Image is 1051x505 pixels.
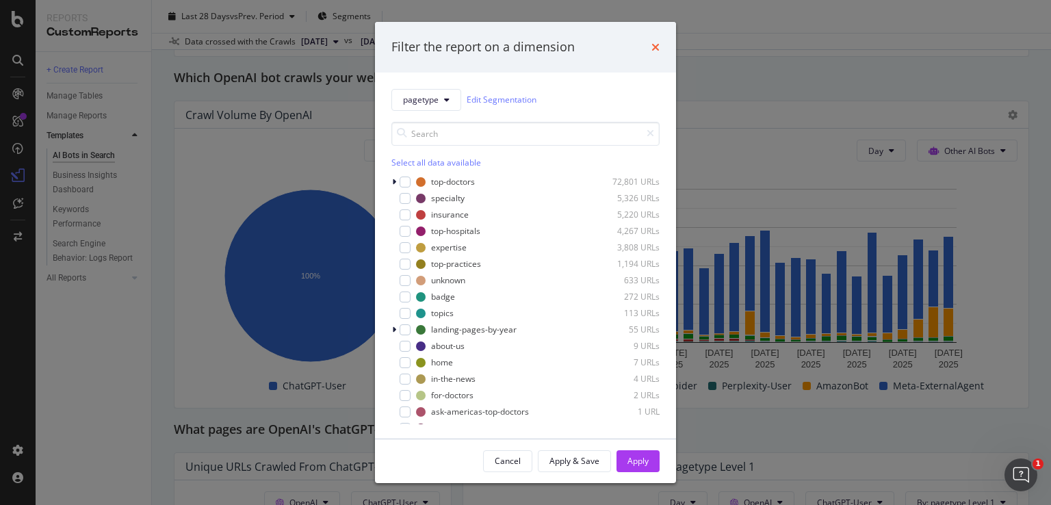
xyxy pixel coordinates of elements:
div: home [431,357,453,368]
div: in-the-news [431,373,476,385]
div: 1,194 URLs [593,258,660,270]
button: Cancel [483,450,532,472]
div: 3,808 URLs [593,242,660,253]
div: for-doctors [431,389,473,401]
div: Cancel [495,455,521,467]
div: modal [375,22,676,483]
button: pagetype [391,89,461,111]
div: expertise [431,242,467,253]
div: 5,220 URLs [593,209,660,220]
div: Filter the report on a dimension [391,38,575,56]
div: top-hospitals [431,225,480,237]
div: badge [431,291,455,302]
div: landing-pages-by-year [431,324,517,335]
div: insurance [431,209,469,220]
div: times [651,38,660,56]
div: 1 URL [593,406,660,417]
div: Apply & Save [549,455,599,467]
div: top-doctors [431,176,475,187]
div: 272 URLs [593,291,660,302]
div: 633 URLs [593,274,660,286]
input: Search [391,122,660,146]
div: 72,801 URLs [593,176,660,187]
div: 5,326 URLs [593,192,660,204]
span: 1 [1033,458,1043,469]
div: unknown [431,274,465,286]
div: ask-americas-top-doctors [431,406,529,417]
div: search [431,422,457,434]
button: Apply & Save [538,450,611,472]
iframe: Intercom live chat [1004,458,1037,491]
div: 2 URLs [593,389,660,401]
div: about-us [431,340,465,352]
div: topics [431,307,454,319]
a: Edit Segmentation [467,92,536,107]
div: 113 URLs [593,307,660,319]
button: Apply [617,450,660,472]
div: 7 URLs [593,357,660,368]
div: specialty [431,192,465,204]
div: Select all data available [391,157,660,168]
div: 55 URLs [593,324,660,335]
span: pagetype [403,94,439,105]
div: top-practices [431,258,481,270]
div: 1 URL [593,422,660,434]
div: 4,267 URLs [593,225,660,237]
div: Apply [627,455,649,467]
div: 4 URLs [593,373,660,385]
div: 9 URLs [593,340,660,352]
